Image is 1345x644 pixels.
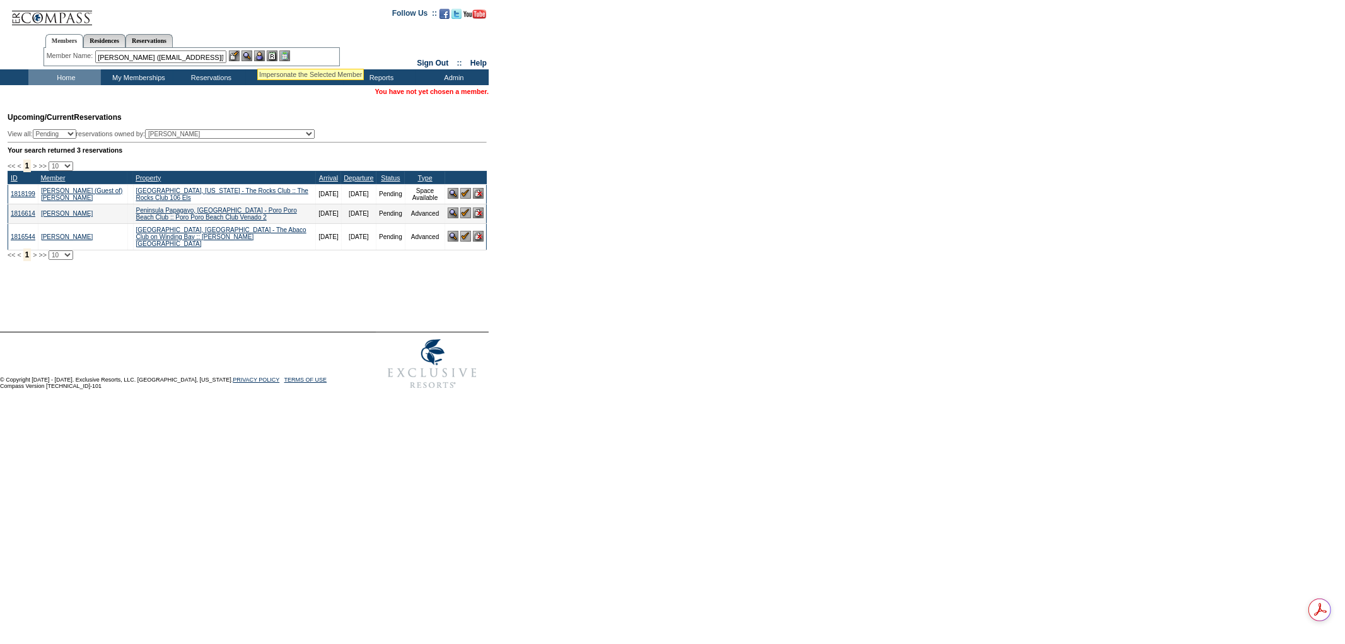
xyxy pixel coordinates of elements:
td: Follow Us :: [392,8,437,23]
span: << [8,251,15,259]
span: >> [38,251,46,259]
img: Confirm Reservation [460,231,471,242]
span: Upcoming/Current [8,113,74,122]
img: Confirm Reservation [460,208,471,218]
img: Become our fan on Facebook [440,9,450,19]
a: Member [40,174,65,182]
a: ID [11,174,18,182]
td: Pending [376,184,405,204]
td: Admin [416,69,489,85]
img: View Reservation [448,231,458,242]
a: [PERSON_NAME] (Guest of) [PERSON_NAME] [41,187,122,201]
a: PRIVACY POLICY [233,377,279,383]
span: > [33,251,37,259]
img: Cancel Reservation [473,231,484,242]
img: Confirm Reservation [460,188,471,199]
span: Reservations [8,113,122,122]
div: Your search returned 3 reservations [8,146,487,154]
a: [PERSON_NAME] [41,233,93,240]
td: [DATE] [316,223,341,250]
a: [GEOGRAPHIC_DATA], [US_STATE] - The Rocks Club :: The Rocks Club 106 Els [136,187,308,201]
a: Property [136,174,161,182]
td: [DATE] [341,223,376,250]
td: Pending [376,223,405,250]
div: Impersonate the Selected Member [259,71,362,78]
img: Subscribe to our YouTube Channel [463,9,486,19]
a: [GEOGRAPHIC_DATA], [GEOGRAPHIC_DATA] - The Abaco Club on Winding Bay :: [PERSON_NAME][GEOGRAPHIC_... [136,226,306,247]
div: View all: reservations owned by: [8,129,320,139]
img: Follow us on Twitter [451,9,462,19]
a: Help [470,59,487,67]
a: Follow us on Twitter [451,13,462,20]
img: Impersonate [254,50,265,61]
a: [PERSON_NAME] [41,210,93,217]
img: View Reservation [448,188,458,199]
a: Reservations [125,34,173,47]
a: Type [418,174,433,182]
img: Reservations [267,50,277,61]
td: [DATE] [341,204,376,223]
td: Home [28,69,101,85]
span: << [8,162,15,170]
img: Cancel Reservation [473,208,484,218]
a: Arrival [319,174,338,182]
a: Departure [344,174,373,182]
a: Status [381,174,400,182]
div: Member Name: [47,50,95,61]
td: My Memberships [101,69,173,85]
span: :: [457,59,462,67]
img: b_calculator.gif [279,50,290,61]
a: 1816544 [11,233,35,240]
img: Exclusive Resorts [376,332,489,395]
a: 1818199 [11,190,35,197]
span: >> [38,162,46,170]
span: 1 [23,249,32,261]
td: [DATE] [316,184,341,204]
td: Space Available [405,184,445,204]
span: 1 [23,160,32,172]
a: Peninsula Papagayo, [GEOGRAPHIC_DATA] - Poro Poro Beach Club :: Poro Poro Beach Club Venado 2 [136,207,297,221]
span: < [17,162,21,170]
span: < [17,251,21,259]
img: View [242,50,252,61]
img: Cancel Reservation [473,188,484,199]
img: b_edit.gif [229,50,240,61]
a: Subscribe to our YouTube Channel [463,13,486,20]
td: [DATE] [341,184,376,204]
td: Vacation Collection [246,69,344,85]
td: Reservations [173,69,246,85]
a: Become our fan on Facebook [440,13,450,20]
a: Residences [83,34,125,47]
a: Sign Out [417,59,448,67]
td: Advanced [405,204,445,223]
img: View Reservation [448,208,458,218]
a: 1816614 [11,210,35,217]
td: Reports [344,69,416,85]
td: Pending [376,204,405,223]
td: Advanced [405,223,445,250]
a: Members [45,34,84,48]
td: [DATE] [316,204,341,223]
a: TERMS OF USE [284,377,327,383]
span: You have not yet chosen a member. [375,88,489,95]
span: > [33,162,37,170]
